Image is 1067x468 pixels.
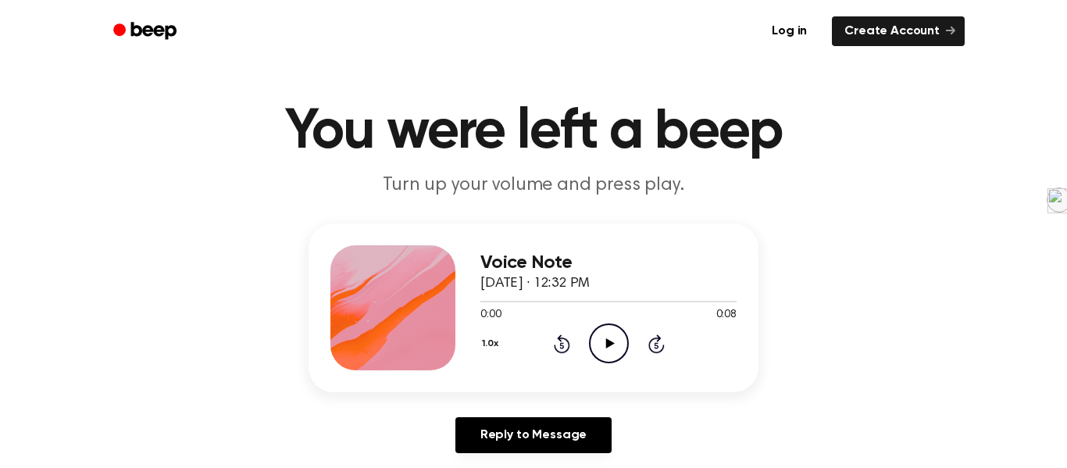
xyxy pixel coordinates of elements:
a: Beep [102,16,191,47]
p: Turn up your volume and press play. [234,173,833,198]
span: [DATE] · 12:32 PM [480,277,590,291]
span: 0:00 [480,307,501,323]
a: Create Account [832,16,965,46]
button: 1.0x [480,330,504,357]
h3: Voice Note [480,252,737,273]
a: Reply to Message [455,417,612,453]
span: 0:08 [716,307,737,323]
a: Log in [756,13,823,49]
h1: You were left a beep [134,104,933,160]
